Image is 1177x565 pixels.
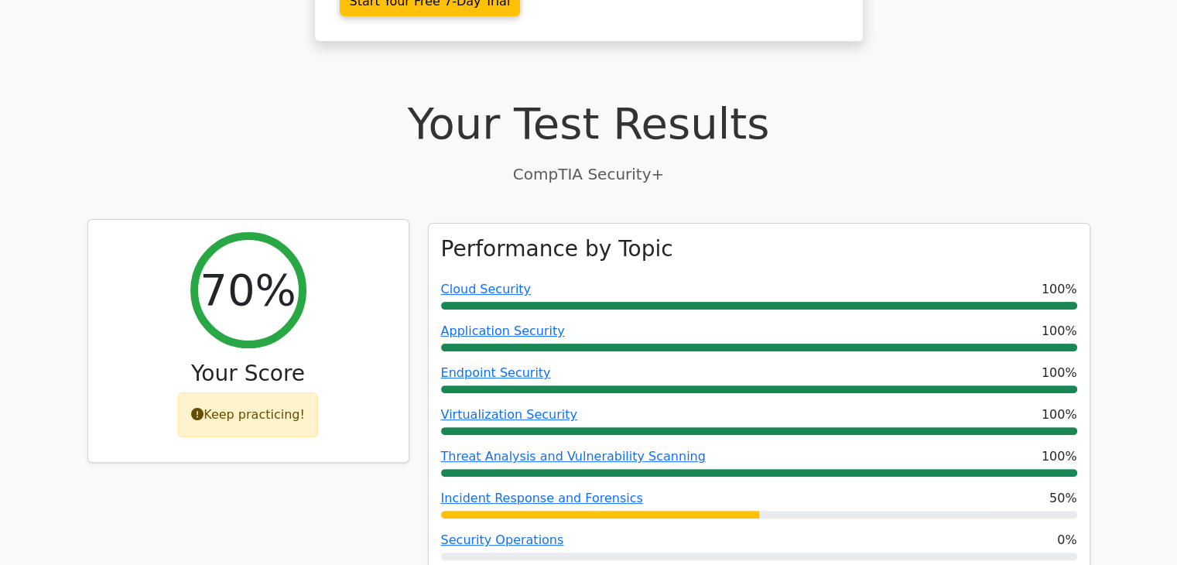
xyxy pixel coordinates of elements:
[1042,322,1077,341] span: 100%
[441,449,706,464] a: Threat Analysis and Vulnerability Scanning
[441,491,643,505] a: Incident Response and Forensics
[1042,280,1077,299] span: 100%
[441,407,577,422] a: Virtualization Security
[1042,447,1077,466] span: 100%
[87,163,1090,186] p: CompTIA Security+
[441,532,564,547] a: Security Operations
[441,365,551,380] a: Endpoint Security
[200,264,296,316] h2: 70%
[1057,531,1076,550] span: 0%
[441,236,673,262] h3: Performance by Topic
[101,361,396,387] h3: Your Score
[441,282,532,296] a: Cloud Security
[178,392,318,437] div: Keep practicing!
[87,98,1090,149] h1: Your Test Results
[1042,406,1077,424] span: 100%
[1042,364,1077,382] span: 100%
[1049,489,1077,508] span: 50%
[441,324,565,338] a: Application Security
